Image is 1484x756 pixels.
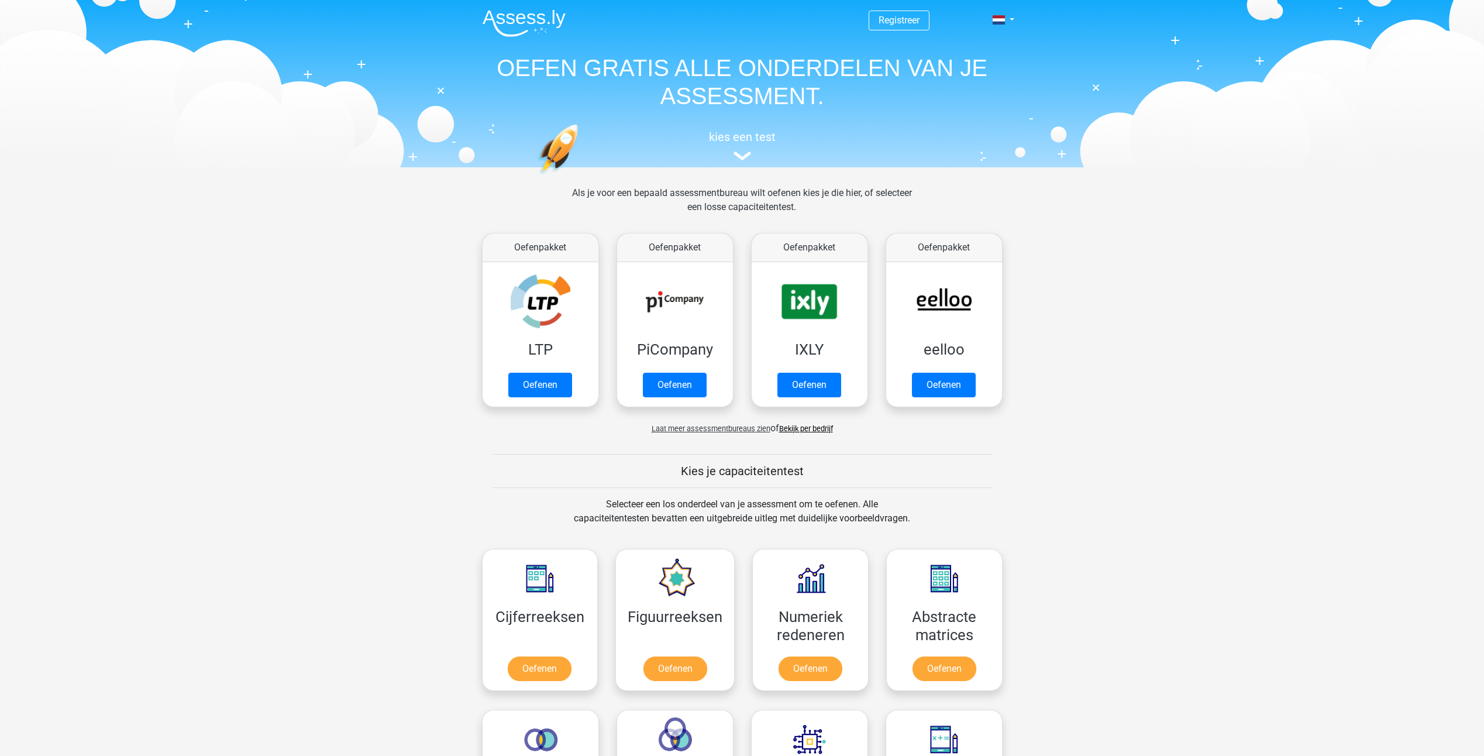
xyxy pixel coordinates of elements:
img: Assessly [483,9,566,37]
img: oefenen [538,124,624,230]
div: Selecteer een los onderdeel van je assessment om te oefenen. Alle capaciteitentesten bevatten een... [563,497,921,539]
h5: kies een test [473,130,1011,144]
h1: OEFEN GRATIS ALLE ONDERDELEN VAN JE ASSESSMENT. [473,54,1011,110]
div: of [473,412,1011,435]
a: Oefenen [508,657,571,681]
a: Oefenen [643,657,707,681]
a: Oefenen [508,373,572,397]
a: Oefenen [912,373,976,397]
a: Registreer [879,15,920,26]
span: Laat meer assessmentbureaus zien [652,424,770,433]
a: Oefenen [913,657,976,681]
a: Oefenen [777,373,841,397]
a: Bekijk per bedrijf [779,424,833,433]
img: assessment [734,152,751,160]
a: kies een test [473,130,1011,161]
a: Oefenen [779,657,842,681]
h5: Kies je capaciteitentest [493,464,992,478]
div: Als je voor een bepaald assessmentbureau wilt oefenen kies je die hier, of selecteer een losse ca... [563,186,921,228]
a: Oefenen [643,373,707,397]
